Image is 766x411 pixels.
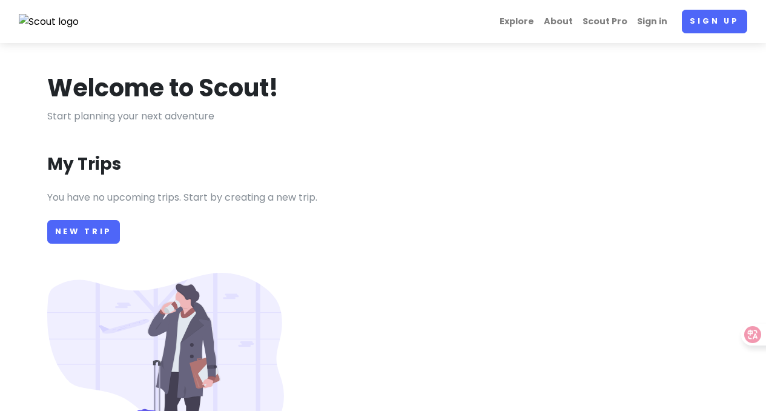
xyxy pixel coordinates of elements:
[495,10,539,33] a: Explore
[632,10,672,33] a: Sign in
[47,220,121,244] a: New Trip
[682,10,747,33] a: Sign up
[47,72,279,104] h1: Welcome to Scout!
[47,109,719,124] p: Start planning your next adventure
[539,10,578,33] a: About
[578,10,632,33] a: Scout Pro
[47,153,121,175] h3: My Trips
[47,190,719,206] p: You have no upcoming trips. Start by creating a new trip.
[19,14,79,30] img: Scout logo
